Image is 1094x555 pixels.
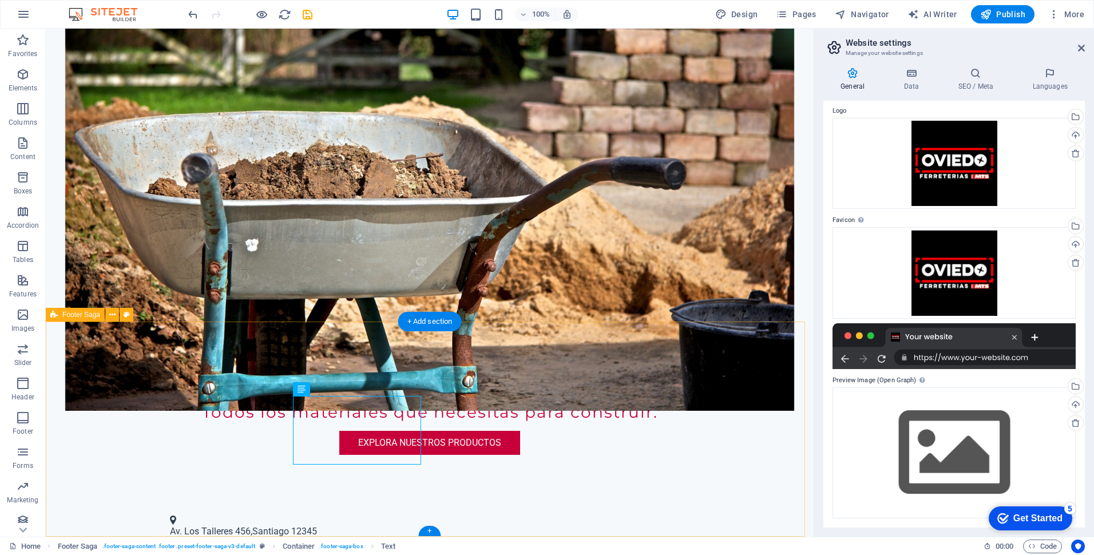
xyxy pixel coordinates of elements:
div: Oviedo_Logo-nS_v1ICLvLuxF8PmtWYpuQ.jpg [833,118,1076,209]
span: . footer-saga-content .footer .preset-footer-saga-v3-default [102,540,255,553]
button: More [1044,5,1089,23]
p: Slider [14,358,32,367]
button: Pages [771,5,820,23]
span: : [1004,542,1005,550]
span: Click to select. Double-click to edit [58,540,98,553]
div: Select files from the file manager, stock photos, or upload file(s) [833,387,1076,518]
button: Publish [971,5,1034,23]
img: Editor Logo [66,7,152,21]
span: . footer-saga-box [319,540,363,553]
p: Elements [9,84,38,93]
button: 100% [515,7,556,21]
span: Av. Los Talleres 456 [124,497,205,508]
span: Footer Saga [62,311,100,318]
div: Get Started [34,13,83,23]
p: Content [10,152,35,161]
span: Design [715,9,758,20]
h6: 100% [532,7,550,21]
div: Oviedo_Logo-nS_v1ICLvLuxF8PmtWYpuQ-E-SAJCydnDmKK9cpG9NjYQ.png [833,227,1076,319]
h3: Manage your website settings [846,48,1062,58]
label: Favicon [833,213,1076,227]
p: Header [11,393,34,402]
i: Save (Ctrl+S) [301,8,314,21]
h4: Data [886,68,941,92]
span: Navigator [835,9,889,20]
p: Features [9,290,37,299]
span: More [1048,9,1084,20]
div: Design (Ctrl+Alt+Y) [711,5,763,23]
span: Click to select. Double-click to edit [283,540,315,553]
p: , [124,496,635,510]
button: Navigator [830,5,894,23]
nav: breadcrumb [58,540,396,553]
p: Forms [13,461,33,470]
p: Favorites [8,49,37,58]
h4: SEO / Meta [941,68,1015,92]
h4: General [823,68,886,92]
button: AI Writer [903,5,962,23]
i: Undo: Change favicon (Ctrl+Z) [187,8,200,21]
i: On resize automatically adjust zoom level to fit chosen device. [562,9,572,19]
button: reload [278,7,291,21]
i: This element is a customizable preset [260,543,265,549]
span: 00 00 [996,540,1013,553]
div: + Add section [398,312,462,331]
p: Accordion [7,221,39,230]
h6: Session time [984,540,1014,553]
span: AI Writer [907,9,957,20]
span: 12345 [245,497,271,508]
div: Get Started 5 items remaining, 0% complete [9,6,93,30]
span: Pages [776,9,816,20]
h4: Languages [1015,68,1085,92]
span: Publish [980,9,1025,20]
span: Code [1028,540,1057,553]
p: Tables [13,255,33,264]
span: Santiago [207,497,243,508]
h2: Website settings [846,38,1085,48]
i: Reload page [278,8,291,21]
button: undo [186,7,200,21]
button: save [300,7,314,21]
p: Boxes [14,187,33,196]
div: + [418,526,441,536]
button: Code [1023,540,1062,553]
label: Preview Image (Open Graph) [833,374,1076,387]
span: Click to select. Double-click to edit [381,540,395,553]
p: Images [11,324,35,333]
p: Columns [9,118,37,127]
button: Usercentrics [1071,540,1085,553]
a: Click to cancel selection. Double-click to open Pages [9,540,41,553]
button: Click here to leave preview mode and continue editing [255,7,268,21]
p: Marketing [7,495,38,505]
p: Footer [13,427,33,436]
label: Logo [833,104,1076,118]
div: 5 [85,2,96,14]
button: Design [711,5,763,23]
